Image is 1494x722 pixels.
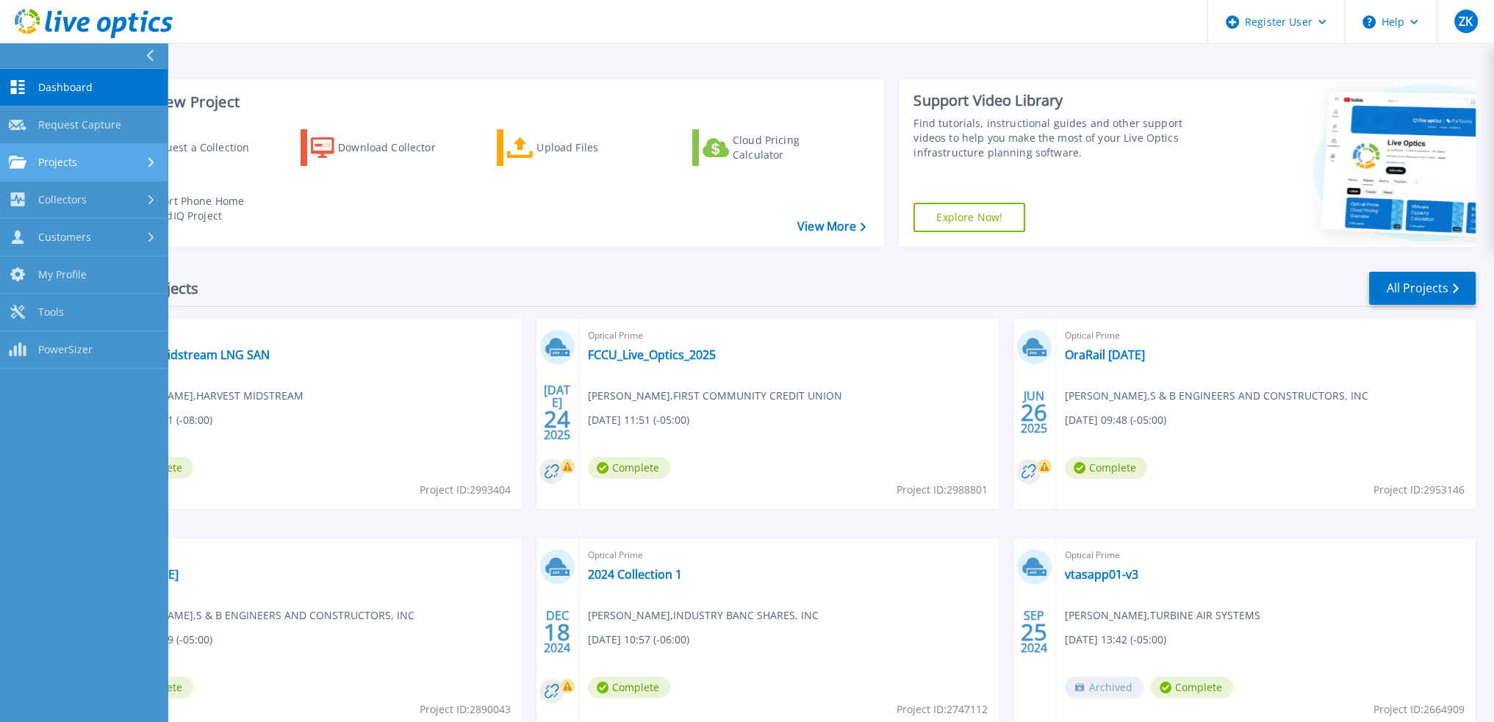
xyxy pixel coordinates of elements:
[588,457,670,479] span: Complete
[733,133,850,162] div: Cloud Pricing Calculator
[1065,676,1143,698] span: Archived
[588,547,990,563] span: Optical Prime
[111,607,414,624] span: [PERSON_NAME] , S & B ENGINEERS AND CONSTRUCTORS, INC
[897,482,988,498] span: Project ID: 2988801
[1459,15,1473,27] span: ZK
[1065,567,1138,582] a: vtasapp01-v3
[1020,605,1048,659] div: SEP 2024
[1065,412,1166,428] span: [DATE] 09:48 (-05:00)
[913,203,1025,232] a: Explore Now!
[1373,701,1465,718] span: Project ID: 2664909
[536,133,654,162] div: Upload Files
[1065,607,1260,624] span: [PERSON_NAME] , TURBINE AIR SYSTEMS
[338,133,456,162] div: Download Collector
[1065,632,1166,648] span: [DATE] 13:42 (-05:00)
[38,231,91,244] span: Customers
[1021,626,1047,638] span: 25
[38,193,87,206] span: Collectors
[111,328,513,344] span: Optical Prime
[588,567,682,582] a: 2024 Collection 1
[543,605,571,659] div: DEC 2024
[420,482,511,498] span: Project ID: 2993404
[913,116,1208,160] div: Find tutorials, instructional guides and other support videos to help you make the most of your L...
[588,412,689,428] span: [DATE] 11:51 (-05:00)
[1065,547,1467,563] span: Optical Prime
[588,607,819,624] span: [PERSON_NAME] , INDUSTRY BANC SHARES, INC
[38,343,93,356] span: PowerSizer
[38,118,121,131] span: Request Capture
[1065,457,1147,479] span: Complete
[111,388,304,404] span: [PERSON_NAME] , HARVEST MIDSTREAM
[913,91,1208,110] div: Support Video Library
[104,129,268,166] a: Request a Collection
[588,388,842,404] span: [PERSON_NAME] , FIRST COMMUNITY CREDIT UNION
[146,133,264,162] div: Request a Collection
[420,701,511,718] span: Project ID: 2890043
[144,194,259,223] div: Import Phone Home CloudIQ Project
[544,626,570,638] span: 18
[1021,406,1047,419] span: 26
[301,129,464,166] a: Download Collector
[104,94,865,110] h3: Start a New Project
[1151,676,1233,698] span: Complete
[1020,386,1048,439] div: JUN 2025
[588,328,990,344] span: Optical Prime
[897,701,988,718] span: Project ID: 2747112
[38,268,87,281] span: My Profile
[544,413,570,425] span: 24
[1065,388,1368,404] span: [PERSON_NAME] , S & B ENGINEERS AND CONSTRUCTORS, INC
[111,547,513,563] span: Optical Prime
[497,129,661,166] a: Upload Files
[543,386,571,439] div: [DATE] 2025
[38,81,93,94] span: Dashboard
[797,220,866,234] a: View More
[38,306,64,319] span: Tools
[588,632,689,648] span: [DATE] 10:57 (-06:00)
[1065,347,1145,362] a: OraRail [DATE]
[1373,482,1465,498] span: Project ID: 2953146
[692,129,856,166] a: Cloud Pricing Calculator
[38,156,77,169] span: Projects
[1369,272,1476,305] a: All Projects
[111,347,270,362] a: Harvest Midstream LNG SAN
[588,676,670,698] span: Complete
[588,347,716,362] a: FCCU_Live_Optics_2025
[1065,328,1467,344] span: Optical Prime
